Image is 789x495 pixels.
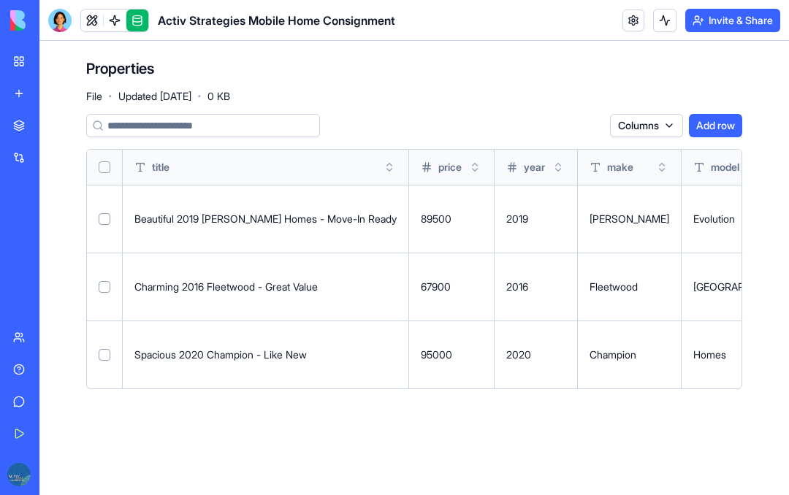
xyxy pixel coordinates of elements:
[197,85,202,108] span: ·
[689,114,742,137] button: Add row
[685,9,780,32] button: Invite & Share
[610,114,683,137] button: Columns
[590,212,669,226] div: [PERSON_NAME]
[438,160,462,174] span: price
[590,348,669,362] div: Champion
[590,280,669,294] div: Fleetwood
[468,160,482,174] button: Toggle sort
[99,161,110,173] button: Select all
[421,348,452,361] span: 95000
[134,348,397,362] div: Spacious 2020 Champion - Like New
[134,280,397,294] div: Charming 2016 Fleetwood - Great Value
[607,160,633,174] span: make
[134,212,397,226] div: Beautiful 2019 [PERSON_NAME] Homes - Move-In Ready
[207,89,230,104] span: 0 KB
[382,160,397,174] button: Toggle sort
[655,160,669,174] button: Toggle sort
[118,89,191,104] span: Updated [DATE]
[86,58,154,79] h4: Properties
[711,160,739,174] span: model
[158,12,395,29] span: Activ Strategies Mobile Home Consignment
[421,212,451,225] span: 89500
[524,160,545,174] span: year
[7,463,31,486] img: ACg8ocKGq9taOP8n2vO4Z1mkfxjckOdLKyAN5eB0cnGBYNzvfLoU2l3O=s96-c
[506,212,528,225] span: 2019
[506,348,531,361] span: 2020
[99,213,110,225] button: Select row
[551,160,565,174] button: Toggle sort
[99,281,110,293] button: Select row
[99,349,110,361] button: Select row
[152,160,169,174] span: title
[421,280,451,293] span: 67900
[108,85,113,108] span: ·
[86,89,102,104] span: File
[10,10,101,31] img: logo
[506,280,528,293] span: 2016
